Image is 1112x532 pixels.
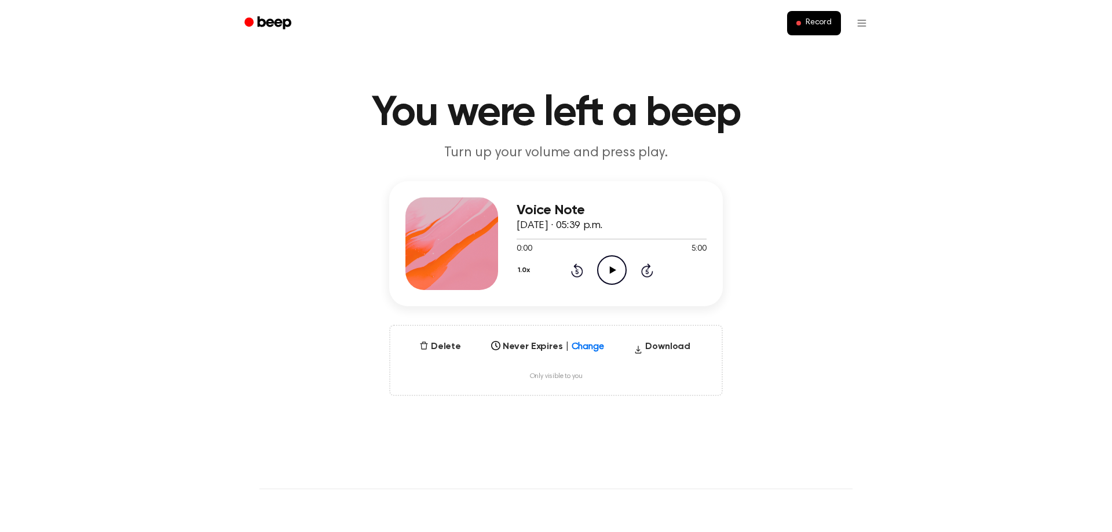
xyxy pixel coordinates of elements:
span: 5:00 [692,243,707,255]
button: Record [787,11,841,35]
span: [DATE] · 05:39 p.m. [517,221,602,231]
a: Beep [236,12,302,35]
p: Turn up your volume and press play. [334,144,778,163]
span: Only visible to you [530,372,583,381]
span: 0:00 [517,243,532,255]
button: Download [629,340,695,358]
h1: You were left a beep [259,93,853,134]
button: 1.0x [517,261,534,280]
h3: Voice Note [517,203,707,218]
span: Record [806,18,832,28]
button: Delete [415,340,466,354]
button: Open menu [848,9,876,37]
